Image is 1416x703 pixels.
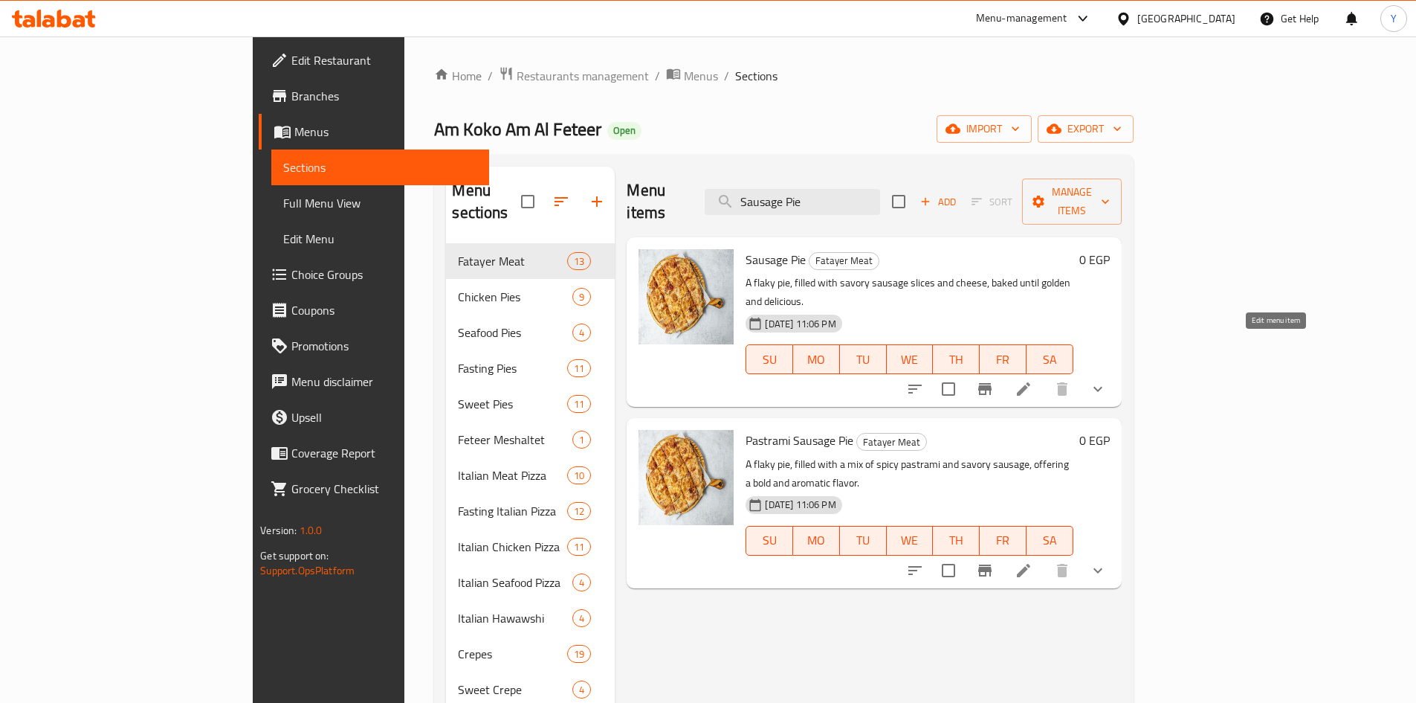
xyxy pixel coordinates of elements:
a: Restaurants management [499,66,649,86]
span: Select to update [933,555,964,586]
span: MO [799,349,834,370]
div: Seafood Pies4 [446,315,615,350]
span: TH [939,530,974,551]
span: [DATE] 11:06 PM [759,498,841,512]
span: Version: [260,521,297,540]
span: Chicken Pies [458,288,572,306]
div: Crepes [458,645,567,663]
a: Edit menu item [1015,562,1032,580]
button: export [1038,115,1134,143]
input: search [705,189,880,215]
span: Seafood Pies [458,324,572,341]
span: Add [918,193,958,211]
span: Choice Groups [291,266,477,283]
span: Y [1391,10,1397,27]
div: Italian Meat Pizza10 [446,458,615,493]
span: Select all sections [512,186,543,217]
div: items [567,395,591,413]
button: sort-choices [897,553,933,588]
div: [GEOGRAPHIC_DATA] [1137,10,1235,27]
div: Fatayer Meat13 [446,243,615,279]
div: Fasting Italian Pizza12 [446,493,615,529]
button: Add section [579,184,615,219]
button: FR [980,526,1027,556]
svg: Show Choices [1089,380,1107,398]
span: 11 [568,362,590,376]
button: WE [887,344,934,374]
div: items [567,252,591,270]
span: FR [986,349,1021,370]
span: 4 [573,326,590,340]
span: Select to update [933,373,964,405]
span: SA [1032,349,1067,370]
span: Coupons [291,301,477,319]
button: WE [887,526,934,556]
a: Choice Groups [259,257,489,292]
span: Restaurants management [517,67,649,85]
span: Sections [283,158,477,176]
div: items [572,574,591,591]
a: Coverage Report [259,435,489,471]
button: TH [933,526,980,556]
span: Edit Menu [283,230,477,248]
div: Italian Seafood Pizza4 [446,565,615,600]
div: items [572,609,591,627]
span: Menus [294,123,477,141]
span: WE [893,349,928,370]
a: Menu disclaimer [259,364,489,399]
a: Grocery Checklist [259,471,489,507]
div: Fatayer Meat [458,252,567,270]
div: items [572,288,591,306]
button: FR [980,344,1027,374]
button: TU [840,344,887,374]
span: TH [939,349,974,370]
span: [DATE] 11:06 PM [759,317,841,331]
a: Edit Restaurant [259,42,489,78]
div: Fasting Italian Pizza [458,502,567,520]
div: items [567,538,591,556]
a: Menus [666,66,718,86]
span: Pastrami Sausage Pie [746,429,853,452]
span: Sort sections [543,184,579,219]
span: Grocery Checklist [291,480,477,498]
button: SA [1027,526,1073,556]
button: Branch-specific-item [967,553,1003,588]
div: Fatayer Meat [856,433,927,451]
span: Coverage Report [291,444,477,462]
span: Menu disclaimer [291,373,477,391]
button: delete [1044,371,1080,407]
div: Fasting Pies [458,359,567,377]
span: import [948,120,1020,138]
button: SU [746,344,793,374]
span: Upsell [291,408,477,426]
div: Sweet Pies [458,395,567,413]
a: Upsell [259,399,489,435]
div: items [567,359,591,377]
div: items [567,466,591,484]
li: / [488,67,493,85]
span: Manage items [1034,183,1110,220]
button: SA [1027,344,1073,374]
span: Sausage Pie [746,248,806,271]
button: MO [793,526,840,556]
a: Sections [271,150,489,185]
a: Edit Menu [271,221,489,257]
span: TU [846,349,881,370]
span: Italian Seafood Pizza [458,574,572,591]
span: Open [607,124,641,137]
a: Full Menu View [271,185,489,221]
div: Italian Chicken Pizza [458,538,567,556]
span: 4 [573,576,590,590]
svg: Show Choices [1089,562,1107,580]
h6: 0 EGP [1079,249,1110,270]
span: Feteer Meshaltet [458,431,572,449]
span: 4 [573,683,590,697]
a: Menus [259,114,489,150]
button: Add [914,190,962,214]
img: Pastrami Sausage Pie [639,430,734,525]
div: Open [607,122,641,140]
div: Italian Chicken Pizza11 [446,529,615,565]
div: Italian Hawawshi4 [446,600,615,636]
